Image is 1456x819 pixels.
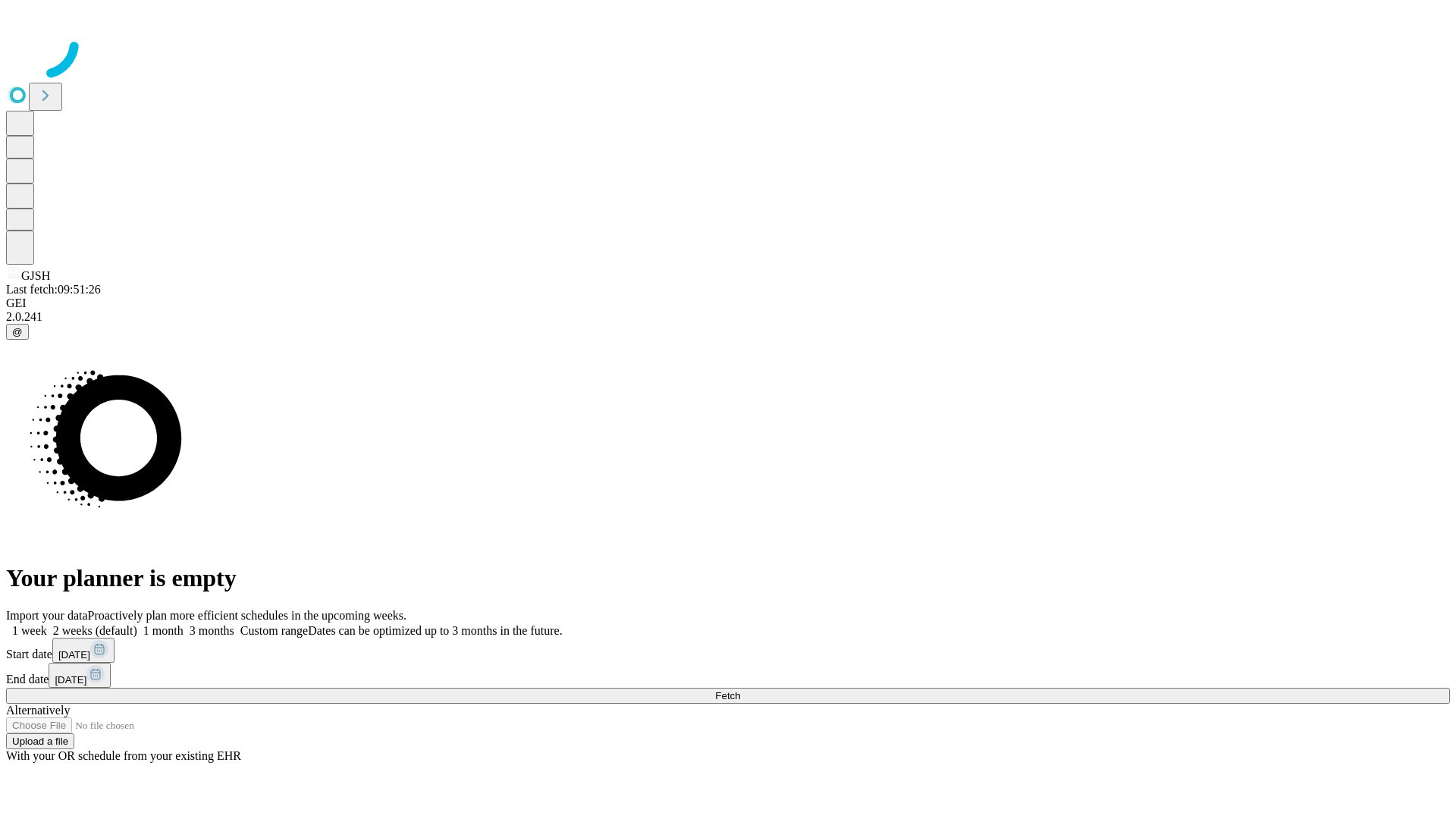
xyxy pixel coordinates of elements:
[143,624,184,637] span: 1 month
[6,564,1450,592] h1: Your planner is empty
[6,638,1450,663] div: Start date
[240,624,308,637] span: Custom range
[12,326,23,337] span: @
[6,688,1450,704] button: Fetch
[6,310,1450,324] div: 2.0.241
[49,663,111,688] button: [DATE]
[55,674,86,686] span: [DATE]
[715,690,740,701] span: Fetch
[6,704,70,717] span: Alternatively
[6,283,101,296] span: Last fetch: 09:51:26
[6,733,74,749] button: Upload a file
[190,624,234,637] span: 3 months
[58,649,90,661] span: [DATE]
[6,663,1450,688] div: End date
[6,297,1450,310] div: GEI
[308,624,562,637] span: Dates can be optimized up to 3 months in the future.
[52,638,115,663] button: [DATE]
[6,324,29,340] button: @
[53,624,137,637] span: 2 weeks (default)
[88,609,406,622] span: Proactively plan more efficient schedules in the upcoming weeks.
[12,624,47,637] span: 1 week
[21,269,50,282] span: GJSH
[6,749,241,762] span: With your OR schedule from your existing EHR
[6,609,88,622] span: Import your data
